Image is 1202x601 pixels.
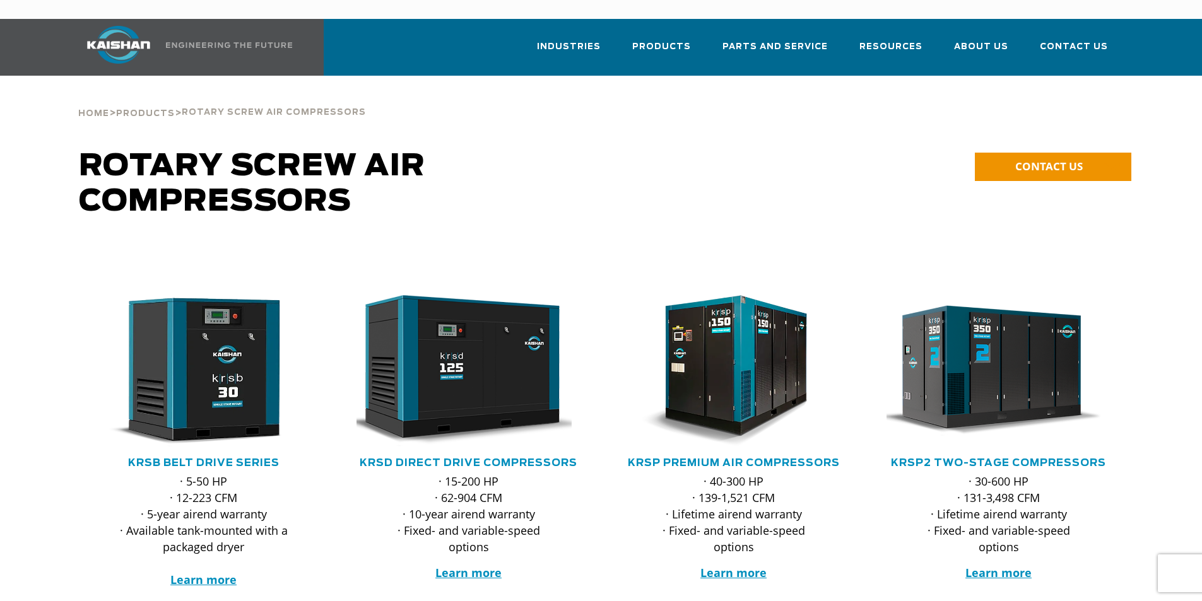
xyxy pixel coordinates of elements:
span: Products [116,110,175,118]
a: Parts and Service [722,30,828,73]
p: · 30-600 HP · 131-3,498 CFM · Lifetime airend warranty · Fixed- and variable-speed options [912,473,1086,555]
img: kaishan logo [71,26,166,64]
a: Industries [537,30,601,73]
a: KRSD Direct Drive Compressors [360,458,577,468]
span: Industries [537,40,601,54]
a: KRSP2 Two-Stage Compressors [891,458,1106,468]
img: krsd125 [347,295,572,446]
span: Home [78,110,109,118]
a: Learn more [965,565,1032,580]
div: krsd125 [356,295,581,446]
span: Products [632,40,691,54]
span: Rotary Screw Air Compressors [79,151,425,217]
p: · 15-200 HP · 62-904 CFM · 10-year airend warranty · Fixed- and variable-speed options [382,473,556,555]
a: Learn more [435,565,502,580]
a: KRSP Premium Air Compressors [628,458,840,468]
a: KRSB Belt Drive Series [128,458,280,468]
a: Learn more [170,572,237,587]
span: Resources [859,40,922,54]
span: Rotary Screw Air Compressors [182,108,366,117]
a: Products [116,107,175,119]
a: Products [632,30,691,73]
div: > > [78,76,366,124]
a: Kaishan USA [71,19,295,76]
div: krsp350 [887,295,1111,446]
div: krsb30 [91,295,316,446]
a: Contact Us [1040,30,1108,73]
span: Contact Us [1040,40,1108,54]
img: krsp150 [612,295,837,446]
a: Home [78,107,109,119]
img: krsb30 [82,295,307,446]
a: Learn more [700,565,767,580]
span: CONTACT US [1015,159,1083,173]
a: Resources [859,30,922,73]
a: CONTACT US [975,153,1131,181]
span: Parts and Service [722,40,828,54]
p: · 5-50 HP · 12-223 CFM · 5-year airend warranty · Available tank-mounted with a packaged dryer [117,473,291,588]
img: krsp350 [877,295,1102,446]
a: About Us [954,30,1008,73]
span: About Us [954,40,1008,54]
div: krsp150 [622,295,846,446]
p: · 40-300 HP · 139-1,521 CFM · Lifetime airend warranty · Fixed- and variable-speed options [647,473,821,555]
img: Engineering the future [166,42,292,48]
